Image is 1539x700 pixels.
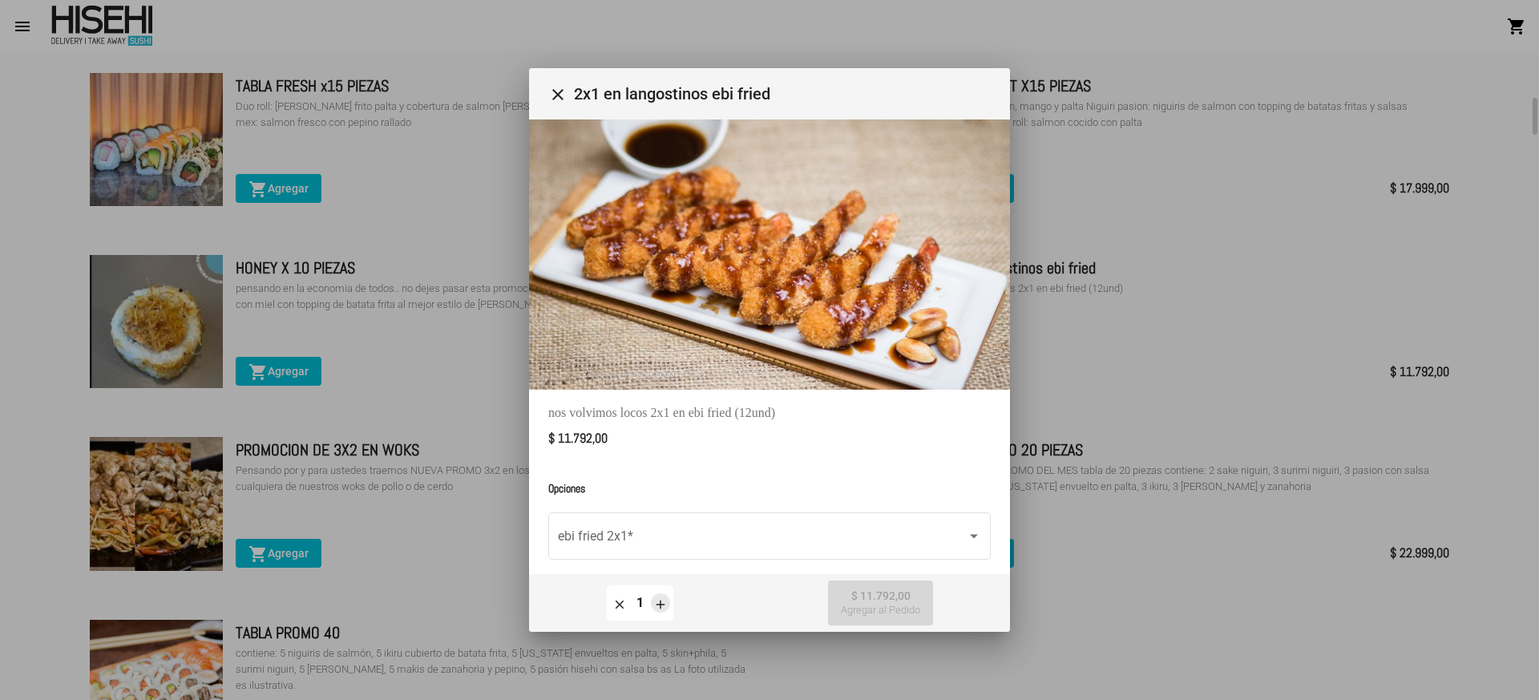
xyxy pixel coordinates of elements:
[612,597,627,611] mat-icon: clear
[574,81,997,107] span: 2x1 en langostinos ebi fried
[548,430,608,447] span: $ 11.792,00
[542,78,574,110] button: Cerrar
[529,119,1010,390] img: 36ae70a8-0357-4ab6-9c16-037de2f87b50.jpg
[841,589,920,617] span: $ 11.792,00
[841,604,920,617] span: Agregar al Pedido
[653,597,668,611] mat-icon: add
[548,406,991,420] div: nos volvimos locos 2x1 en ebi fried (12und)
[828,581,933,625] button: $ 11.792,00Agregar al Pedido
[548,85,568,104] mat-icon: Cerrar
[548,480,991,496] h3: Opciones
